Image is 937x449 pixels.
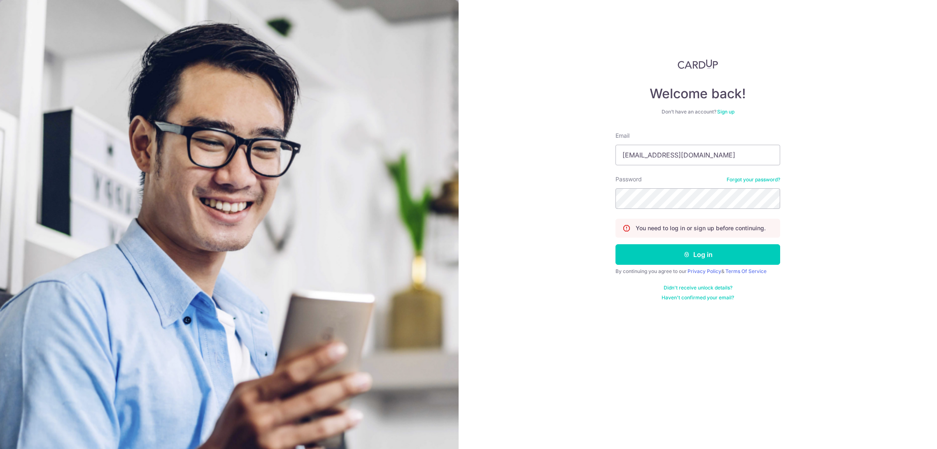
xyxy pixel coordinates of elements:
[615,109,780,115] div: Don’t have an account?
[636,224,766,232] p: You need to log in or sign up before continuing.
[615,132,629,140] label: Email
[717,109,734,115] a: Sign up
[615,86,780,102] h4: Welcome back!
[662,294,734,301] a: Haven't confirmed your email?
[615,145,780,165] input: Enter your Email
[615,268,780,275] div: By continuing you agree to our &
[688,268,721,274] a: Privacy Policy
[664,285,732,291] a: Didn't receive unlock details?
[727,176,780,183] a: Forgot your password?
[678,59,718,69] img: CardUp Logo
[615,244,780,265] button: Log in
[615,175,642,183] label: Password
[725,268,767,274] a: Terms Of Service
